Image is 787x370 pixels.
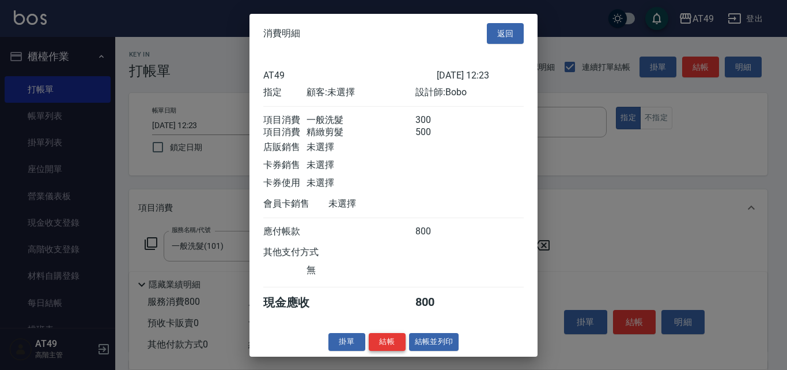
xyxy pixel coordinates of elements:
[307,141,415,154] div: 未選擇
[307,159,415,171] div: 未選擇
[415,114,459,126] div: 300
[369,333,406,351] button: 結帳
[437,70,524,81] div: [DATE] 12:23
[409,333,459,351] button: 結帳並列印
[263,114,307,126] div: 項目消費
[263,70,437,81] div: AT49
[263,126,307,139] div: 項目消費
[415,126,459,139] div: 500
[307,264,415,276] div: 無
[415,295,459,311] div: 800
[328,333,365,351] button: 掛單
[263,28,300,39] span: 消費明細
[307,126,415,139] div: 精緻剪髮
[328,198,437,210] div: 未選擇
[415,87,524,99] div: 設計師: Bobo
[263,159,307,171] div: 卡券銷售
[307,177,415,189] div: 未選擇
[263,226,307,238] div: 應付帳款
[263,295,328,311] div: 現金應收
[307,114,415,126] div: 一般洗髮
[263,246,350,259] div: 其他支付方式
[263,177,307,189] div: 卡券使用
[263,198,328,210] div: 會員卡銷售
[263,141,307,154] div: 店販銷售
[487,23,524,44] button: 返回
[307,87,415,99] div: 顧客: 未選擇
[263,87,307,99] div: 指定
[415,226,459,238] div: 800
